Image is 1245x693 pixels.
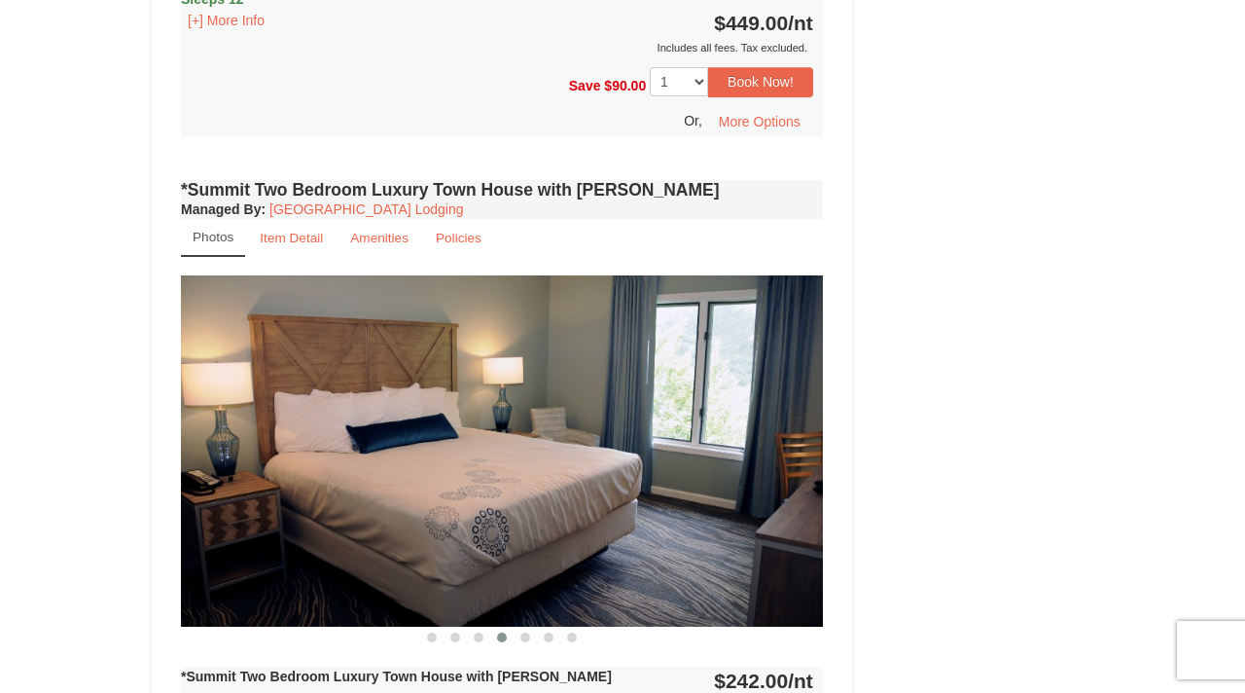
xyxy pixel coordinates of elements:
a: Item Detail [247,219,336,257]
small: Item Detail [260,231,323,245]
a: Photos [181,219,245,257]
strong: $242.00 [714,670,813,692]
span: $90.00 [604,78,646,93]
button: [+] More Info [181,10,271,31]
h4: *Summit Two Bedroom Luxury Town House with [PERSON_NAME] [181,180,823,200]
span: Or, [684,112,702,128]
button: Book Now! [708,67,813,96]
small: Amenities [350,231,409,245]
strong: : [181,201,266,217]
small: Policies [436,231,481,245]
a: Amenities [338,219,421,257]
div: Includes all fees. Tax excluded. [181,38,813,57]
small: Photos [193,230,233,244]
span: /nt [788,12,813,34]
button: More Options [706,107,813,136]
a: Policies [423,219,494,257]
strong: *Summit Two Bedroom Luxury Town House with [PERSON_NAME] [181,669,612,684]
img: 18876286-104-e3bb2b46.png [181,275,823,627]
span: /nt [788,670,813,692]
span: Save [569,78,601,93]
span: $449.00 [714,12,788,34]
span: Managed By [181,201,261,217]
a: [GEOGRAPHIC_DATA] Lodging [269,201,463,217]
